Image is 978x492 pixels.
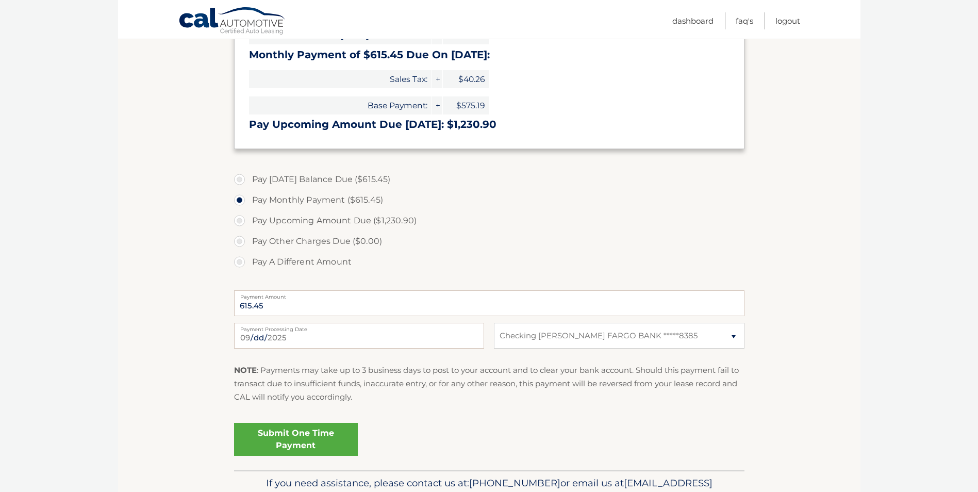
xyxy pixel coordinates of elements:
[469,477,560,489] span: [PHONE_NUMBER]
[234,190,744,210] label: Pay Monthly Payment ($615.45)
[249,48,730,61] h3: Monthly Payment of $615.45 Due On [DATE]:
[432,96,442,114] span: +
[443,96,489,114] span: $575.19
[234,365,257,375] strong: NOTE
[234,364,744,404] p: : Payments may take up to 3 business days to post to your account and to clear your bank account....
[249,96,432,114] span: Base Payment:
[234,169,744,190] label: Pay [DATE] Balance Due ($615.45)
[775,12,800,29] a: Logout
[234,423,358,456] a: Submit One Time Payment
[443,70,489,88] span: $40.26
[249,118,730,131] h3: Pay Upcoming Amount Due [DATE]: $1,230.90
[234,252,744,272] label: Pay A Different Amount
[234,290,744,316] input: Payment Amount
[234,210,744,231] label: Pay Upcoming Amount Due ($1,230.90)
[234,323,484,331] label: Payment Processing Date
[234,323,484,349] input: Payment Date
[432,70,442,88] span: +
[234,231,744,252] label: Pay Other Charges Due ($0.00)
[672,12,714,29] a: Dashboard
[234,290,744,299] label: Payment Amount
[736,12,753,29] a: FAQ's
[249,70,432,88] span: Sales Tax:
[178,7,287,37] a: Cal Automotive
